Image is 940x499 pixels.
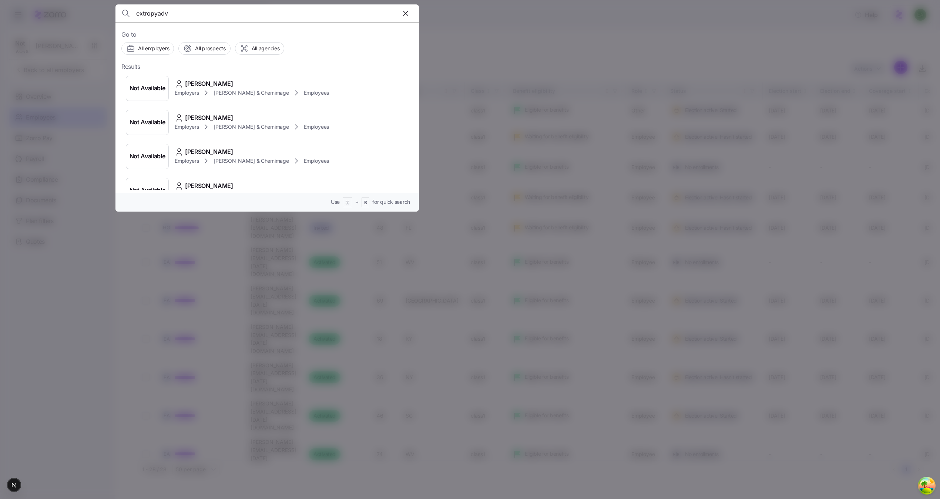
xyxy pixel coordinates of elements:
span: B [364,200,367,206]
button: All agencies [235,42,285,55]
span: Not Available [130,84,165,93]
span: All employers [138,45,169,52]
span: [PERSON_NAME] & Chemimage [214,89,289,97]
span: Not Available [130,152,165,161]
span: Employees [304,157,329,165]
span: Not Available [130,186,165,195]
span: Employers [175,157,199,165]
span: Use [331,198,340,206]
span: All prospects [195,45,225,52]
span: [PERSON_NAME] [185,181,233,191]
span: Employees [304,89,329,97]
span: All agencies [252,45,280,52]
span: Employers [175,123,199,131]
span: [PERSON_NAME] & Chemimage [214,123,289,131]
span: ⌘ [345,200,350,206]
span: [PERSON_NAME] [185,147,233,156]
button: All employers [121,42,174,55]
span: Go to [121,30,413,39]
span: Employers [175,89,199,97]
span: for quick search [372,198,410,206]
span: [PERSON_NAME] [185,79,233,88]
span: [PERSON_NAME] & Chemimage [214,157,289,165]
button: Open Tanstack query devtools [919,478,934,493]
span: Results [121,62,140,71]
button: All prospects [178,42,230,55]
span: Not Available [130,118,165,127]
span: Employees [304,123,329,131]
span: + [355,198,359,206]
span: [PERSON_NAME] [185,113,233,122]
